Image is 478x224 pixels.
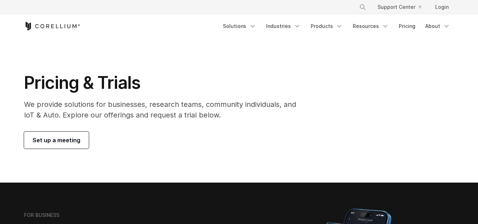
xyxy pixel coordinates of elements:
[219,20,454,33] div: Navigation Menu
[430,1,454,13] a: Login
[351,1,454,13] div: Navigation Menu
[24,99,306,120] p: We provide solutions for businesses, research teams, community individuals, and IoT & Auto. Explo...
[349,20,393,33] a: Resources
[356,1,369,13] button: Search
[262,20,305,33] a: Industries
[24,132,89,149] a: Set up a meeting
[24,72,306,93] h1: Pricing & Trials
[372,1,427,13] a: Support Center
[33,136,80,144] span: Set up a meeting
[24,22,80,30] a: Corellium Home
[219,20,260,33] a: Solutions
[306,20,347,33] a: Products
[24,212,59,218] h6: FOR BUSINESS
[395,20,420,33] a: Pricing
[421,20,454,33] a: About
